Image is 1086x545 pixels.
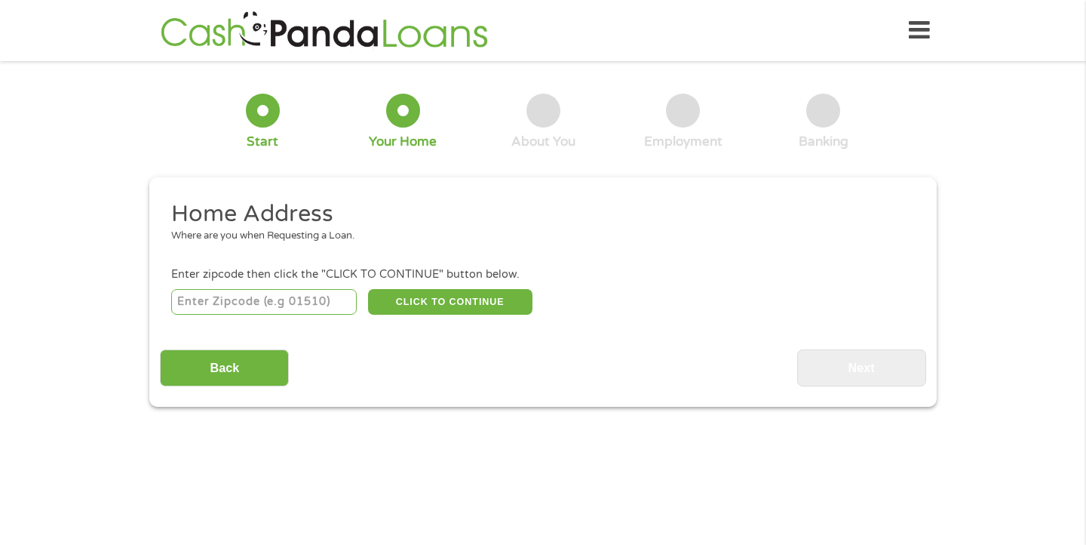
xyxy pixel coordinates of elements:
input: Next [797,349,926,386]
div: Where are you when Requesting a Loan. [171,229,904,244]
div: Your Home [369,134,437,150]
div: Banking [799,134,848,150]
div: Start [247,134,278,150]
img: GetLoanNow Logo [156,9,492,52]
input: Enter Zipcode (e.g 01510) [171,289,357,315]
div: About You [511,134,575,150]
button: CLICK TO CONTINUE [368,289,532,315]
div: Employment [644,134,722,150]
div: Enter zipcode then click the "CLICK TO CONTINUE" button below. [171,266,915,283]
input: Back [160,349,289,386]
h2: Home Address [171,199,904,229]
